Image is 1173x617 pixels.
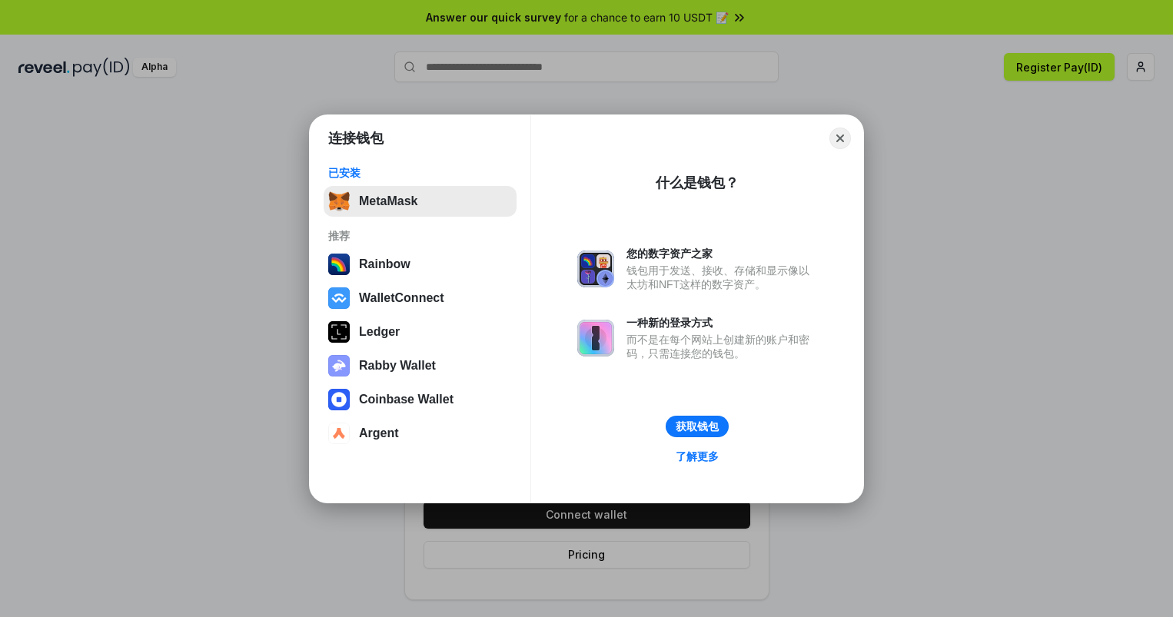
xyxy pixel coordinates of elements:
button: Ledger [324,317,517,347]
img: svg+xml,%3Csvg%20fill%3D%22none%22%20height%3D%2233%22%20viewBox%3D%220%200%2035%2033%22%20width%... [328,191,350,212]
img: svg+xml,%3Csvg%20width%3D%2228%22%20height%3D%2228%22%20viewBox%3D%220%200%2028%2028%22%20fill%3D... [328,287,350,309]
a: 了解更多 [666,446,728,466]
div: 什么是钱包？ [656,174,739,192]
div: MetaMask [359,194,417,208]
div: 了解更多 [676,449,719,463]
img: svg+xml,%3Csvg%20xmlns%3D%22http%3A%2F%2Fwww.w3.org%2F2000%2Fsvg%22%20fill%3D%22none%22%20viewBox... [577,250,614,287]
img: svg+xml,%3Csvg%20xmlns%3D%22http%3A%2F%2Fwww.w3.org%2F2000%2Fsvg%22%20width%3D%2228%22%20height%3... [328,321,350,343]
div: Rabby Wallet [359,359,436,373]
div: 您的数字资产之家 [626,247,817,260]
button: WalletConnect [324,283,517,313]
div: 已安装 [328,166,512,180]
div: Argent [359,426,399,440]
h1: 连接钱包 [328,129,384,148]
button: Argent [324,418,517,449]
div: WalletConnect [359,291,444,305]
div: 推荐 [328,229,512,243]
div: 一种新的登录方式 [626,316,817,330]
img: svg+xml,%3Csvg%20xmlns%3D%22http%3A%2F%2Fwww.w3.org%2F2000%2Fsvg%22%20fill%3D%22none%22%20viewBox... [577,320,614,357]
div: 获取钱包 [676,420,719,433]
button: Rabby Wallet [324,350,517,381]
img: svg+xml,%3Csvg%20width%3D%22120%22%20height%3D%22120%22%20viewBox%3D%220%200%20120%20120%22%20fil... [328,254,350,275]
button: Close [829,128,851,149]
button: Coinbase Wallet [324,384,517,415]
div: Ledger [359,325,400,339]
div: 钱包用于发送、接收、存储和显示像以太坊和NFT这样的数字资产。 [626,264,817,291]
button: 获取钱包 [666,416,729,437]
div: 而不是在每个网站上创建新的账户和密码，只需连接您的钱包。 [626,333,817,360]
img: svg+xml,%3Csvg%20width%3D%2228%22%20height%3D%2228%22%20viewBox%3D%220%200%2028%2028%22%20fill%3D... [328,423,350,444]
button: Rainbow [324,249,517,280]
div: Coinbase Wallet [359,393,454,406]
img: svg+xml,%3Csvg%20xmlns%3D%22http%3A%2F%2Fwww.w3.org%2F2000%2Fsvg%22%20fill%3D%22none%22%20viewBox... [328,355,350,377]
button: MetaMask [324,186,517,217]
img: svg+xml,%3Csvg%20width%3D%2228%22%20height%3D%2228%22%20viewBox%3D%220%200%2028%2028%22%20fill%3D... [328,389,350,410]
div: Rainbow [359,257,410,271]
